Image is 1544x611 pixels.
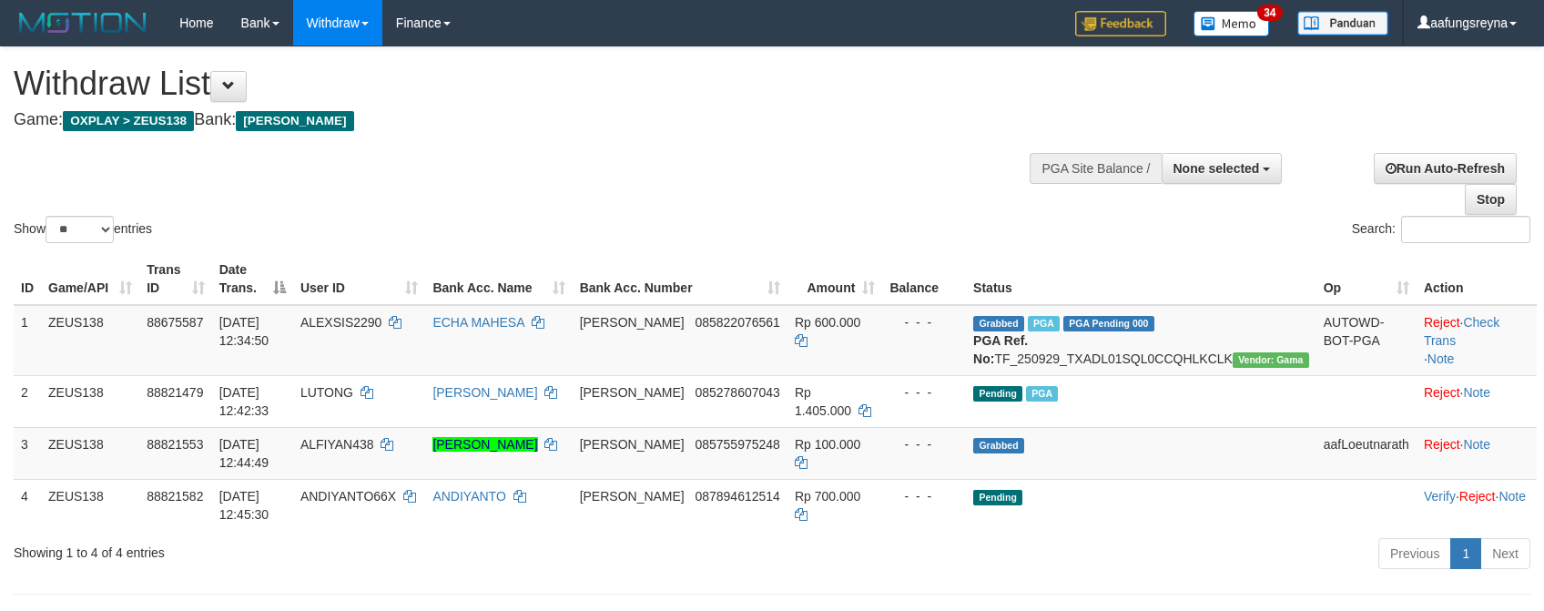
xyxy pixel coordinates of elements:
a: Reject [1459,489,1496,504]
img: panduan.png [1297,11,1388,36]
th: Date Trans.: activate to sort column descending [212,253,293,305]
span: 88821582 [147,489,203,504]
a: Note [1463,437,1490,452]
td: · · [1417,479,1537,531]
a: Verify [1424,489,1456,504]
span: Rp 600.000 [795,315,860,330]
div: - - - [889,383,959,402]
th: Trans ID: activate to sort column ascending [139,253,212,305]
span: Grabbed [973,316,1024,331]
span: [PERSON_NAME] [580,385,685,400]
th: Balance [882,253,966,305]
span: [PERSON_NAME] [580,315,685,330]
span: None selected [1173,161,1260,176]
img: MOTION_logo.png [14,9,152,36]
th: Game/API: activate to sort column ascending [41,253,139,305]
th: User ID: activate to sort column ascending [293,253,426,305]
span: 88821479 [147,385,203,400]
span: 88821553 [147,437,203,452]
span: 34 [1257,5,1282,21]
span: LUTONG [300,385,353,400]
th: Action [1417,253,1537,305]
img: Feedback.jpg [1075,11,1166,36]
div: - - - [889,313,959,331]
a: Note [1463,385,1490,400]
div: Showing 1 to 4 of 4 entries [14,536,630,562]
th: ID [14,253,41,305]
span: OXPLAY > ZEUS138 [63,111,194,131]
button: None selected [1162,153,1283,184]
th: Bank Acc. Name: activate to sort column ascending [425,253,572,305]
td: 3 [14,427,41,479]
td: · [1417,375,1537,427]
td: 4 [14,479,41,531]
a: Stop [1465,184,1517,215]
td: 2 [14,375,41,427]
td: 1 [14,305,41,376]
td: TF_250929_TXADL01SQL0CCQHLKCLK [966,305,1316,376]
td: ZEUS138 [41,427,139,479]
div: - - - [889,435,959,453]
span: [DATE] 12:34:50 [219,315,269,348]
a: Note [1498,489,1526,504]
span: [DATE] 12:42:33 [219,385,269,418]
td: aafLoeutnarath [1316,427,1417,479]
div: - - - [889,487,959,505]
span: Copy 087894612514 to clipboard [695,489,779,504]
a: Run Auto-Refresh [1374,153,1517,184]
input: Search: [1401,216,1530,243]
span: Pending [973,386,1022,402]
span: [DATE] 12:44:49 [219,437,269,470]
a: ANDIYANTO [432,489,505,504]
a: 1 [1450,538,1481,569]
span: Vendor URL: https://trx31.1velocity.biz [1233,352,1309,368]
a: Reject [1424,385,1460,400]
span: Rp 700.000 [795,489,860,504]
span: Marked by aafpengsreynich [1028,316,1060,331]
span: Marked by aafpengsreynich [1026,386,1058,402]
span: Copy 085822076561 to clipboard [695,315,779,330]
label: Search: [1352,216,1530,243]
th: Op: activate to sort column ascending [1316,253,1417,305]
h4: Game: Bank: [14,111,1011,129]
td: ZEUS138 [41,305,139,376]
a: Reject [1424,437,1460,452]
td: AUTOWD-BOT-PGA [1316,305,1417,376]
img: Button%20Memo.svg [1194,11,1270,36]
span: Copy 085755975248 to clipboard [695,437,779,452]
a: ECHA MAHESA [432,315,523,330]
div: PGA Site Balance / [1030,153,1161,184]
span: PGA Pending [1063,316,1154,331]
span: [PERSON_NAME] [580,437,685,452]
td: ZEUS138 [41,375,139,427]
a: Check Trans [1424,315,1499,348]
a: Note [1427,351,1455,366]
span: Copy 085278607043 to clipboard [695,385,779,400]
span: ALEXSIS2290 [300,315,382,330]
select: Showentries [46,216,114,243]
td: ZEUS138 [41,479,139,531]
th: Bank Acc. Number: activate to sort column ascending [573,253,787,305]
th: Status [966,253,1316,305]
label: Show entries [14,216,152,243]
span: 88675587 [147,315,203,330]
span: Pending [973,490,1022,505]
span: [PERSON_NAME] [580,489,685,504]
span: ANDIYANTO66X [300,489,396,504]
b: PGA Ref. No: [973,333,1028,366]
h1: Withdraw List [14,66,1011,102]
span: ALFIYAN438 [300,437,374,452]
span: Rp 1.405.000 [795,385,851,418]
a: Previous [1378,538,1451,569]
a: [PERSON_NAME] [432,437,537,452]
a: [PERSON_NAME] [432,385,537,400]
td: · · [1417,305,1537,376]
td: · [1417,427,1537,479]
span: [PERSON_NAME] [236,111,353,131]
th: Amount: activate to sort column ascending [787,253,882,305]
span: Grabbed [973,438,1024,453]
span: Rp 100.000 [795,437,860,452]
span: [DATE] 12:45:30 [219,489,269,522]
a: Reject [1424,315,1460,330]
a: Next [1480,538,1530,569]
